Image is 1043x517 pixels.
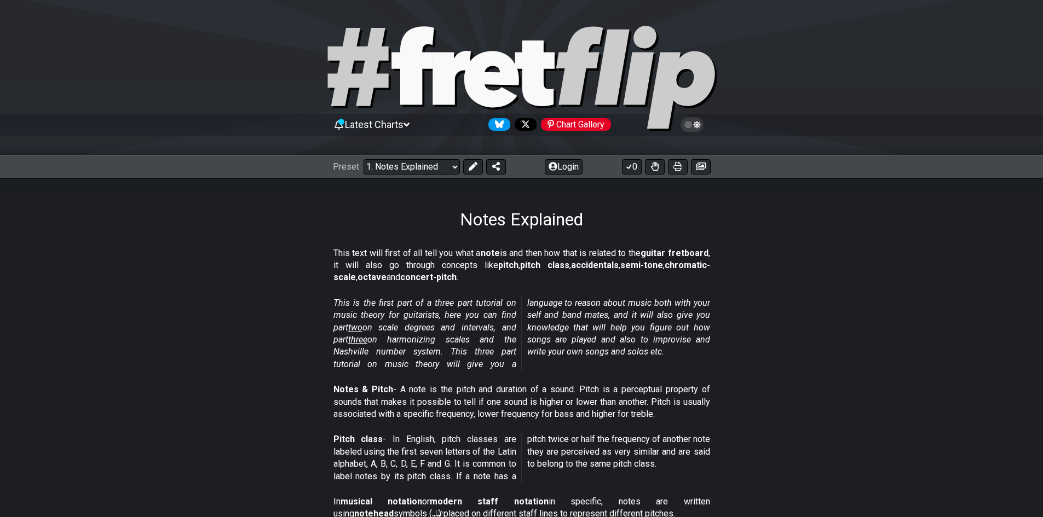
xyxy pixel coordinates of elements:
a: Follow #fretflip at Bluesky [484,118,510,131]
span: Preset [333,161,359,172]
span: three [348,334,367,345]
span: Toggle light / dark theme [686,120,699,130]
button: 0 [622,159,642,175]
strong: accidentals [571,260,619,270]
span: two [348,322,362,333]
em: This is the first part of a three part tutorial on music theory for guitarists, here you can find... [333,298,710,369]
h1: Notes Explained [460,209,583,230]
p: - A note is the pitch and duration of a sound. Pitch is a perceptual property of sounds that make... [333,384,710,420]
button: Login [545,159,583,175]
a: Follow #fretflip at X [510,118,537,131]
button: Create image [691,159,711,175]
button: Toggle Dexterity for all fretkits [645,159,665,175]
select: Preset [364,159,460,175]
button: Share Preset [486,159,506,175]
button: Print [668,159,688,175]
strong: guitar fretboard [641,248,708,258]
strong: pitch [498,260,518,270]
strong: octave [358,272,387,282]
strong: note [481,248,500,258]
div: Chart Gallery [541,118,611,131]
strong: Pitch class [333,434,383,444]
button: Edit Preset [463,159,483,175]
strong: pitch class [520,260,569,270]
p: - In English, pitch classes are labeled using the first seven letters of the Latin alphabet, A, B... [333,433,710,483]
span: Latest Charts [345,119,404,130]
strong: concert-pitch [400,272,457,282]
strong: musical notation [341,496,422,507]
p: This text will first of all tell you what a is and then how that is related to the , it will also... [333,247,710,284]
a: #fretflip at Pinterest [537,118,611,131]
strong: modern staff notation [430,496,549,507]
strong: semi-tone [620,260,663,270]
strong: Notes & Pitch [333,384,393,394]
